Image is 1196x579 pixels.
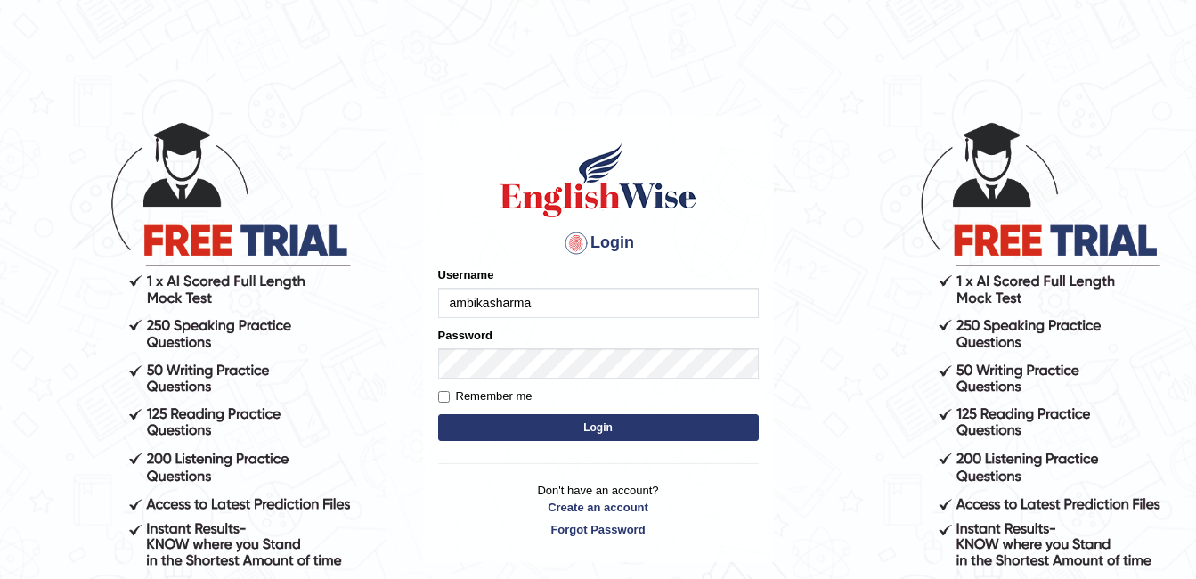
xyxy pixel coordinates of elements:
[438,391,450,403] input: Remember me
[438,387,533,405] label: Remember me
[438,327,492,344] label: Password
[438,229,759,257] h4: Login
[497,140,700,220] img: Logo of English Wise sign in for intelligent practice with AI
[438,266,494,283] label: Username
[438,414,759,441] button: Login
[438,521,759,538] a: Forgot Password
[438,499,759,516] a: Create an account
[438,482,759,537] p: Don't have an account?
